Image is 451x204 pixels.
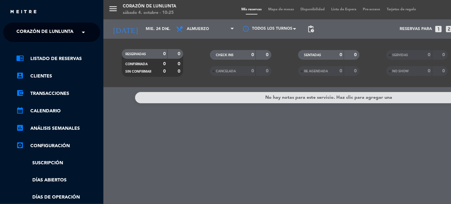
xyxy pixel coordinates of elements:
a: account_boxClientes [16,72,100,80]
i: settings_applications [16,141,24,149]
a: assessmentANÁLISIS SEMANALES [16,125,100,132]
a: Días de Operación [16,194,100,201]
i: chrome_reader_mode [16,54,24,62]
a: Días abiertos [16,177,100,184]
a: Suscripción [16,159,100,167]
i: calendar_month [16,107,24,114]
span: Corazón de Lunlunta [16,25,73,39]
a: chrome_reader_modeListado de Reservas [16,55,100,63]
i: account_box [16,72,24,79]
i: account_balance_wallet [16,89,24,97]
a: account_balance_walletTransacciones [16,90,100,97]
a: Configuración [16,142,100,150]
a: calendar_monthCalendario [16,107,100,115]
i: assessment [16,124,24,132]
img: MEITRE [10,10,37,15]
